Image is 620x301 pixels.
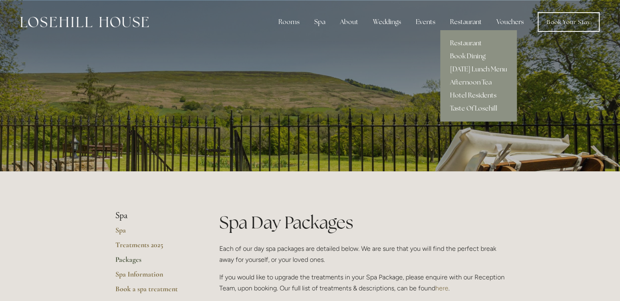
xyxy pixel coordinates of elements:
[440,50,517,63] a: Book Dining
[115,270,193,284] a: Spa Information
[272,14,306,30] div: Rooms
[366,14,408,30] div: Weddings
[308,14,332,30] div: Spa
[538,12,600,32] a: Book Your Stay
[115,255,193,270] a: Packages
[219,243,505,265] p: Each of our day spa packages are detailed below. We are sure that you will find the perfect break...
[490,14,530,30] a: Vouchers
[20,17,149,27] img: Losehill House
[115,210,193,221] li: Spa
[435,284,448,292] a: here
[440,89,517,102] a: Hotel Residents
[115,226,193,240] a: Spa
[219,272,505,294] p: If you would like to upgrade the treatments in your Spa Package, please enquire with our Receptio...
[333,14,365,30] div: About
[409,14,442,30] div: Events
[440,63,517,76] a: [DATE] Lunch Menu
[443,14,488,30] div: Restaurant
[440,76,517,89] a: Afternoon Tea
[440,102,517,115] a: Taste Of Losehill
[115,240,193,255] a: Treatments 2025
[115,284,193,299] a: Book a spa treatment
[219,210,505,235] h1: Spa Day Packages
[440,37,517,50] a: Restaurant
